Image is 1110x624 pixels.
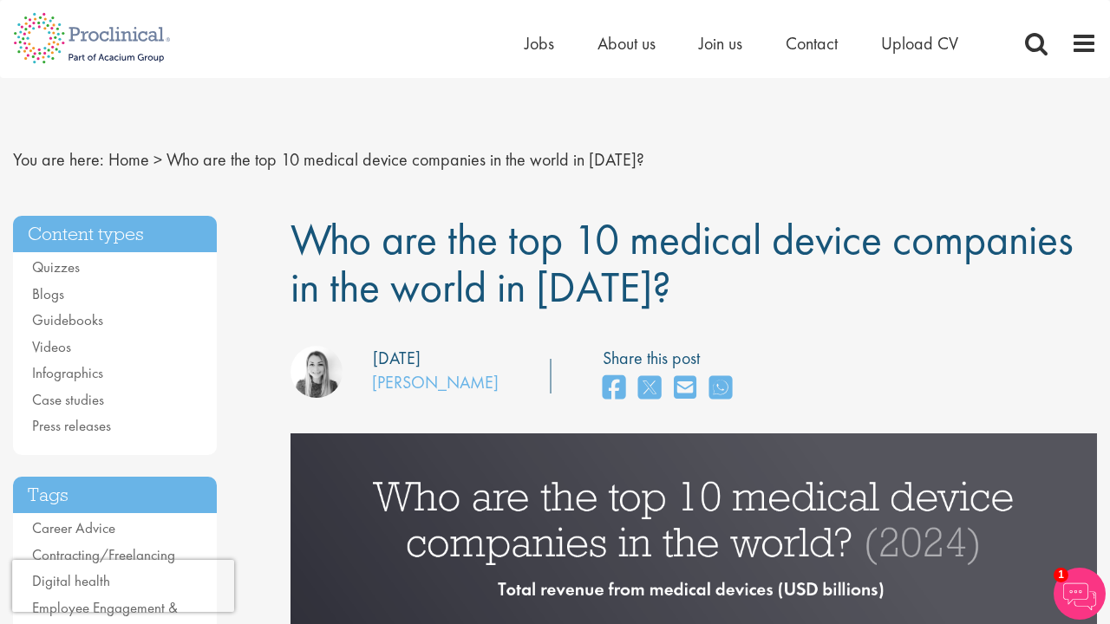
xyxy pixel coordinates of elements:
img: Chatbot [1054,568,1106,620]
a: share on twitter [638,370,661,407]
a: Jobs [525,32,554,55]
a: share on whats app [709,370,732,407]
a: Join us [699,32,742,55]
a: Upload CV [881,32,958,55]
a: Press releases [32,416,111,435]
div: [DATE] [373,346,421,371]
a: Contracting/Freelancing [32,545,175,564]
h3: Content types [13,216,217,253]
a: Career Advice [32,518,115,537]
a: About us [597,32,656,55]
a: share on email [674,370,696,407]
a: Case studies [32,390,104,409]
a: Blogs [32,284,64,303]
h3: Tags [13,477,217,514]
span: Who are the top 10 medical device companies in the world in [DATE]? [166,148,644,171]
span: Who are the top 10 medical device companies in the world in [DATE]? [291,211,1074,315]
a: Infographics [32,363,103,382]
iframe: reCAPTCHA [12,560,234,612]
span: > [153,148,162,171]
a: Videos [32,337,71,356]
span: You are here: [13,148,104,171]
a: breadcrumb link [108,148,149,171]
a: Contact [786,32,838,55]
label: Share this post [603,346,741,371]
a: Guidebooks [32,310,103,329]
a: share on facebook [603,370,625,407]
img: Hannah Burke [291,346,343,398]
a: [PERSON_NAME] [372,371,499,393]
a: Quizzes [32,257,80,276]
span: 1 [1054,568,1068,582]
